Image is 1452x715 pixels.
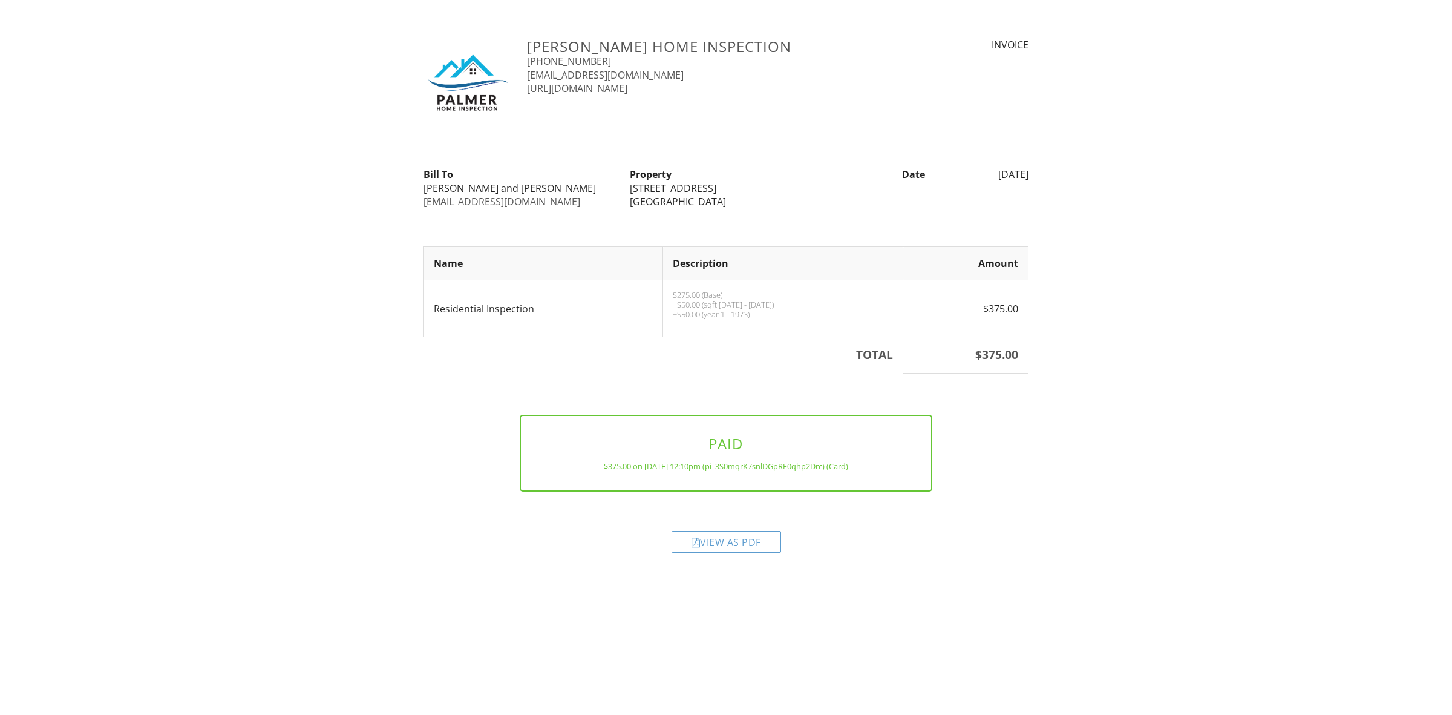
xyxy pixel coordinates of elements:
[424,337,903,374] th: TOTAL
[527,68,684,82] a: [EMAIL_ADDRESS][DOMAIN_NAME]
[673,290,893,319] p: $275.00 (Base) +$50.00 (sqft [DATE] - [DATE]) +$50.00 (year 1 - 1973)
[527,38,874,54] h3: [PERSON_NAME] Home Inspection
[903,247,1028,280] th: Amount
[630,182,822,195] div: [STREET_ADDRESS]
[424,280,663,337] td: Residential Inspection
[903,337,1028,374] th: $375.00
[829,168,933,181] div: Date
[540,461,912,471] div: $375.00 on [DATE] 12:10pm (pi_3S0mqrK7snlDGpRF0qhp2Drc) (Card)
[423,38,512,127] img: PalmerLogoNew.jpg
[672,539,781,552] a: View as PDF
[423,182,615,195] div: [PERSON_NAME] and [PERSON_NAME]
[540,435,912,452] h3: PAID
[423,168,453,181] strong: Bill To
[424,247,663,280] th: Name
[630,168,672,181] strong: Property
[663,247,903,280] th: Description
[630,195,822,208] div: [GEOGRAPHIC_DATA]
[527,54,611,68] a: [PHONE_NUMBER]
[672,531,781,553] div: View as PDF
[932,168,1036,181] div: [DATE]
[423,195,580,208] a: [EMAIL_ADDRESS][DOMAIN_NAME]
[527,82,627,95] a: [URL][DOMAIN_NAME]
[903,280,1028,337] td: $375.00
[888,38,1028,51] div: INVOICE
